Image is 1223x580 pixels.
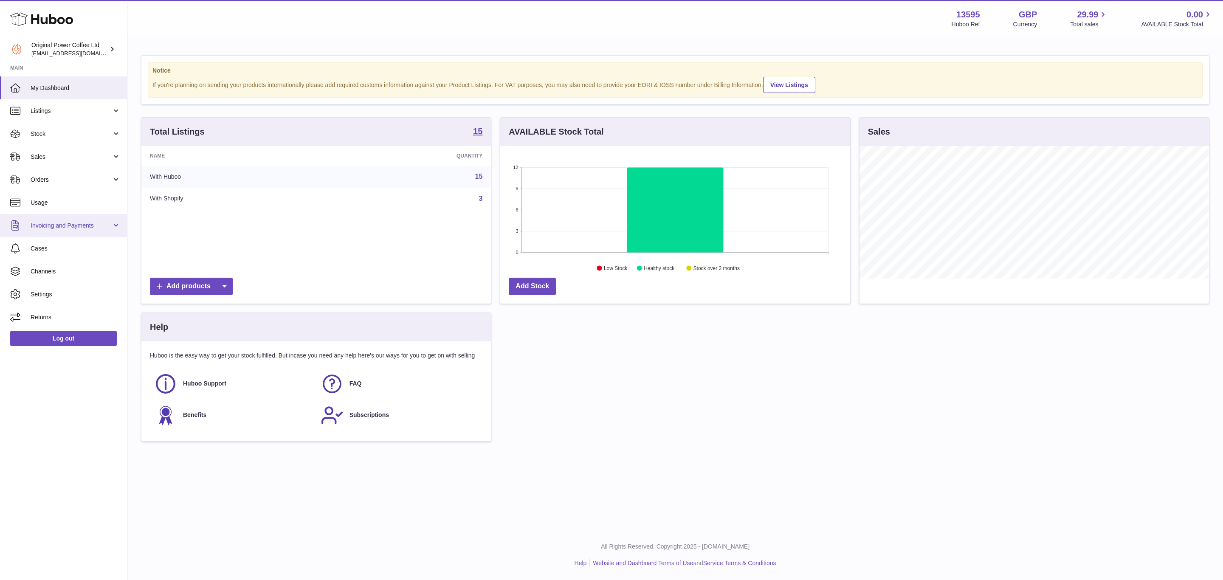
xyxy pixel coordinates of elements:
span: Usage [31,199,121,207]
th: Quantity [330,146,491,166]
text: 9 [516,186,519,191]
a: Huboo Support [154,372,312,395]
a: Benefits [154,404,312,427]
span: Settings [31,290,121,298]
text: Low Stock [604,265,628,271]
h3: AVAILABLE Stock Total [509,126,603,138]
th: Name [141,146,330,166]
span: My Dashboard [31,84,121,92]
li: and [590,559,776,567]
a: Service Terms & Conditions [703,560,776,566]
p: All Rights Reserved. Copyright 2025 - [DOMAIN_NAME] [134,543,1216,551]
strong: 15 [473,127,482,135]
span: Listings [31,107,112,115]
td: With Shopify [141,188,330,210]
a: Website and Dashboard Terms of Use [593,560,693,566]
a: 29.99 Total sales [1070,9,1108,28]
text: Stock over 2 months [693,265,740,271]
a: 3 [479,195,482,202]
div: Huboo Ref [952,20,980,28]
span: Cases [31,245,121,253]
a: Subscriptions [321,404,479,427]
text: 6 [516,207,519,212]
span: 29.99 [1077,9,1098,20]
text: Healthy stock [644,265,675,271]
span: Stock [31,130,112,138]
span: Invoicing and Payments [31,222,112,230]
a: FAQ [321,372,479,395]
span: FAQ [349,380,362,388]
a: 0.00 AVAILABLE Stock Total [1141,9,1213,28]
span: Returns [31,313,121,321]
a: Add products [150,278,233,295]
a: Help [575,560,587,566]
text: 12 [513,165,519,170]
span: [EMAIL_ADDRESS][DOMAIN_NAME] [31,50,125,56]
span: Huboo Support [183,380,226,388]
strong: GBP [1019,9,1037,20]
div: Currency [1013,20,1037,28]
span: Subscriptions [349,411,389,419]
h3: Help [150,321,168,333]
a: 15 [475,173,483,180]
p: Huboo is the easy way to get your stock fulfilled. But incase you need any help here's our ways f... [150,352,482,360]
td: With Huboo [141,166,330,188]
text: 3 [516,228,519,234]
span: AVAILABLE Stock Total [1141,20,1213,28]
div: If you're planning on sending your products internationally please add required customs informati... [152,76,1198,93]
span: Orders [31,176,112,184]
span: Channels [31,267,121,276]
a: Log out [10,331,117,346]
span: Benefits [183,411,206,419]
span: 0.00 [1186,9,1203,20]
h3: Total Listings [150,126,205,138]
div: Original Power Coffee Ltd [31,41,108,57]
strong: 13595 [956,9,980,20]
span: Total sales [1070,20,1108,28]
a: 15 [473,127,482,137]
text: 0 [516,250,519,255]
img: internalAdmin-13595@internal.huboo.com [10,43,23,56]
h3: Sales [868,126,890,138]
strong: Notice [152,67,1198,75]
span: Sales [31,153,112,161]
a: View Listings [763,77,815,93]
a: Add Stock [509,278,556,295]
